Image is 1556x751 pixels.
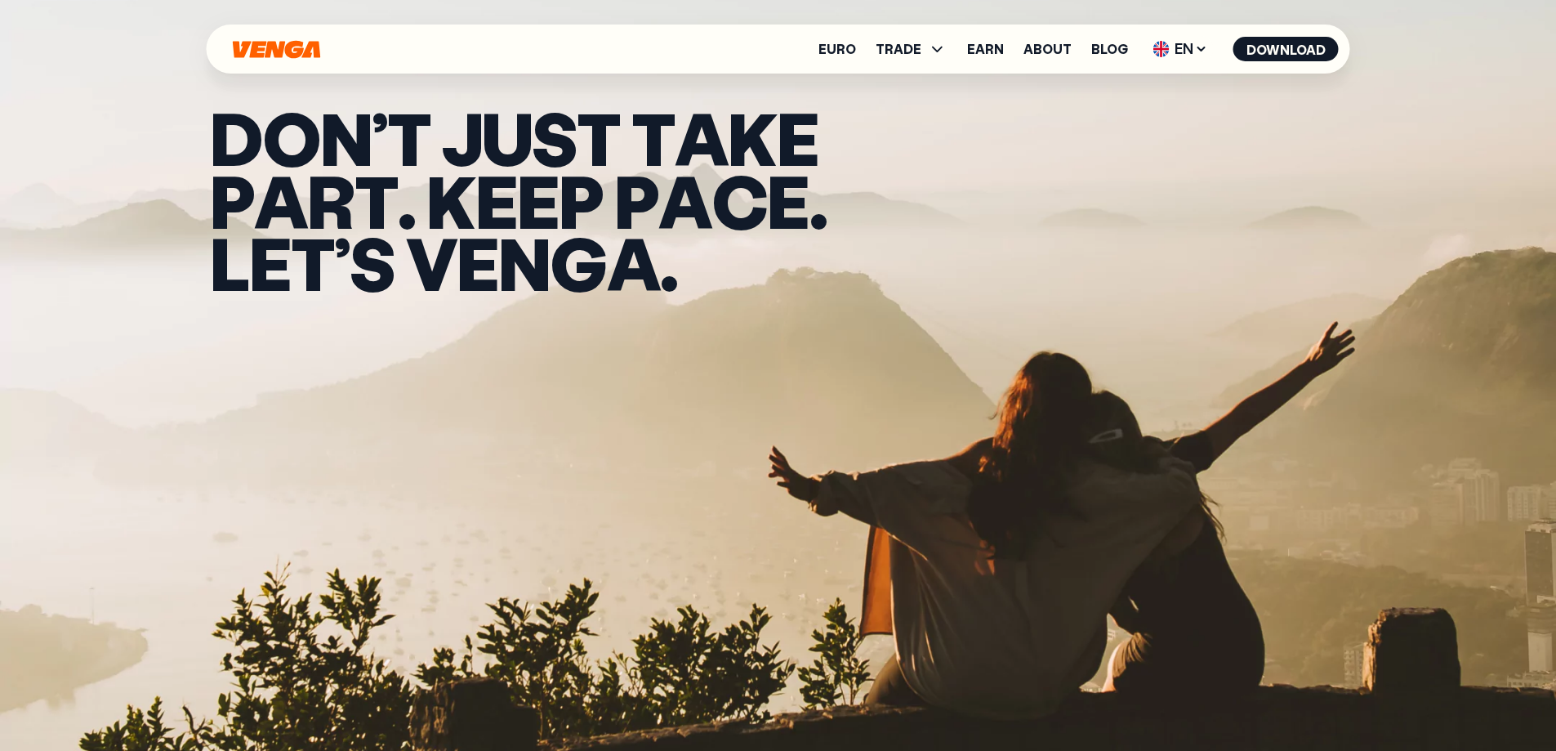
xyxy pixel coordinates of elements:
span: ’ [334,231,350,294]
span: a [254,169,307,232]
svg: Home [231,40,323,59]
span: c [711,169,767,232]
span: e [475,169,517,232]
span: TRADE [876,39,947,59]
img: flag-uk [1153,41,1170,57]
span: e [249,231,291,294]
a: Blog [1091,42,1128,56]
span: . [660,231,677,294]
span: D [210,106,262,169]
span: e [767,169,809,232]
span: e [777,106,818,169]
span: ’ [372,106,387,169]
span: . [398,169,415,232]
button: Download [1233,37,1339,61]
span: p [559,169,603,232]
a: About [1023,42,1072,56]
span: L [210,231,249,294]
span: a [675,106,728,169]
span: t [291,231,334,294]
span: v [406,231,457,294]
span: t [631,106,675,169]
span: n [498,231,550,294]
span: K [426,169,475,232]
span: N [320,106,372,169]
span: u [482,106,532,169]
span: TRADE [876,42,921,56]
span: EN [1148,36,1214,62]
span: s [532,106,577,169]
span: p [210,169,254,232]
span: j [442,106,482,169]
span: r [307,169,354,232]
span: k [728,106,777,169]
span: . [809,169,827,232]
span: a [607,231,660,294]
span: t [577,106,620,169]
span: t [354,169,398,232]
span: a [658,169,711,232]
span: p [614,169,658,232]
span: t [387,106,430,169]
span: e [517,169,559,232]
span: g [550,231,606,294]
a: Euro [818,42,856,56]
span: e [457,231,498,294]
a: Earn [967,42,1004,56]
span: s [350,231,395,294]
span: O [262,106,320,169]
